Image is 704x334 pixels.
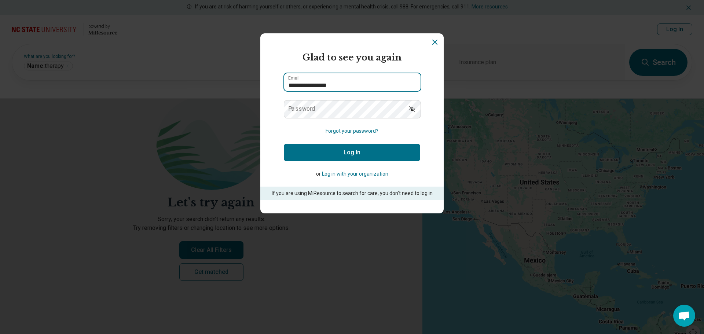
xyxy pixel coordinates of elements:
[284,144,420,161] button: Log In
[430,38,439,47] button: Dismiss
[271,190,433,197] p: If you are using MiResource to search for care, you don’t need to log in
[322,170,388,178] button: Log in with your organization
[326,127,378,135] button: Forgot your password?
[260,33,444,213] section: Login Dialog
[284,51,420,64] h2: Glad to see you again
[404,100,420,118] button: Show password
[288,76,300,80] label: Email
[288,106,315,112] label: Password
[284,170,420,178] p: or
